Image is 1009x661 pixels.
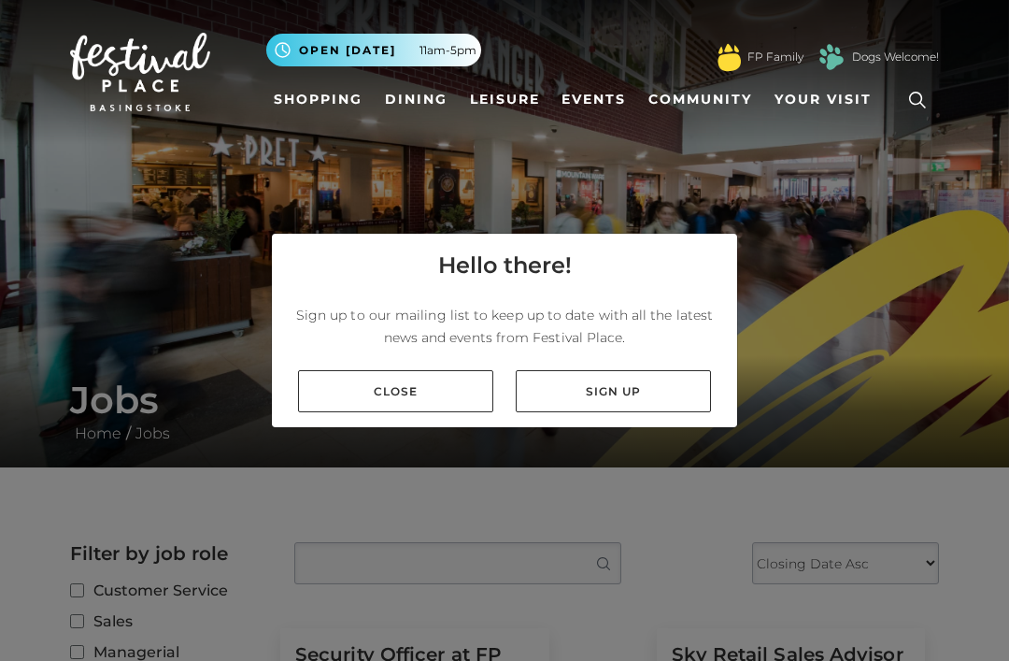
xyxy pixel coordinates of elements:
[852,49,939,65] a: Dogs Welcome!
[419,42,476,59] span: 11am-5pm
[516,370,711,412] a: Sign up
[266,82,370,117] a: Shopping
[70,33,210,111] img: Festival Place Logo
[298,370,493,412] a: Close
[747,49,803,65] a: FP Family
[438,249,572,282] h4: Hello there!
[767,82,888,117] a: Your Visit
[299,42,396,59] span: Open [DATE]
[775,90,872,109] span: Your Visit
[641,82,760,117] a: Community
[377,82,455,117] a: Dining
[266,34,481,66] button: Open [DATE] 11am-5pm
[287,304,722,349] p: Sign up to our mailing list to keep up to date with all the latest news and events from Festival ...
[462,82,547,117] a: Leisure
[554,82,633,117] a: Events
